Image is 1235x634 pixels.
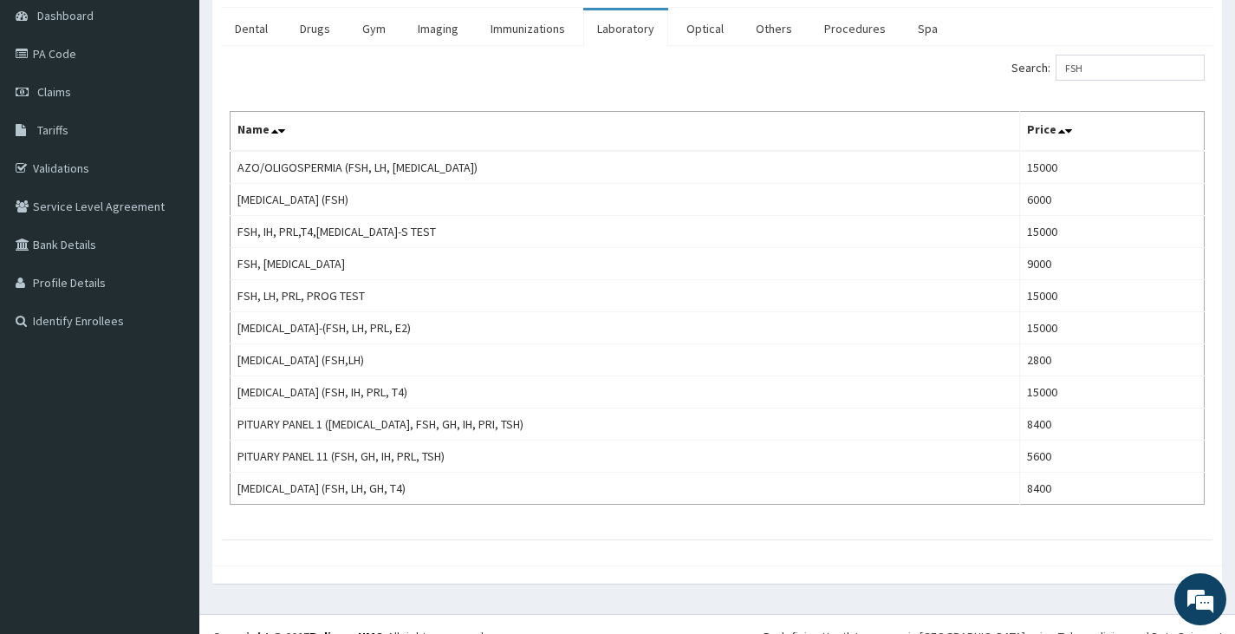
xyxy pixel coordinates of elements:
a: Gym [348,10,400,47]
a: Imaging [404,10,472,47]
td: AZO/OLIGOSPERMIA (FSH, LH, [MEDICAL_DATA]) [231,151,1020,184]
th: Name [231,112,1020,152]
td: [MEDICAL_DATA] (FSH) [231,184,1020,216]
td: 15000 [1020,280,1205,312]
a: Spa [904,10,952,47]
a: Laboratory [583,10,668,47]
td: [MEDICAL_DATA] (FSH, LH, GH, T4) [231,473,1020,505]
td: 6000 [1020,184,1205,216]
td: 9000 [1020,248,1205,280]
a: Dental [221,10,282,47]
td: 8400 [1020,409,1205,441]
td: 15000 [1020,376,1205,409]
td: 2800 [1020,344,1205,376]
img: d_794563401_company_1708531726252_794563401 [32,87,70,130]
div: Minimize live chat window [284,9,326,50]
div: Chat with us now [90,97,291,120]
td: FSH, [MEDICAL_DATA] [231,248,1020,280]
td: 15000 [1020,312,1205,344]
td: FSH, IH, PRL,T4,[MEDICAL_DATA]-S TEST [231,216,1020,248]
th: Price [1020,112,1205,152]
span: Tariffs [37,122,68,138]
a: Immunizations [477,10,579,47]
a: Others [742,10,806,47]
td: 15000 [1020,216,1205,248]
span: We're online! [101,200,239,376]
label: Search: [1011,55,1205,81]
span: Dashboard [37,8,94,23]
span: Claims [37,84,71,100]
td: PITUARY PANEL 11 (FSH, GH, IH, PRL, TSH) [231,441,1020,473]
a: Drugs [286,10,344,47]
td: [MEDICAL_DATA] (FSH,LH) [231,344,1020,376]
td: PITUARY PANEL 1 ([MEDICAL_DATA], FSH, GH, IH, PRI, TSH) [231,409,1020,441]
a: Procedures [810,10,900,47]
td: [MEDICAL_DATA]-(FSH, LH, PRL, E2) [231,312,1020,344]
td: 5600 [1020,441,1205,473]
td: [MEDICAL_DATA] (FSH, IH, PRL, T4) [231,376,1020,409]
input: Search: [1056,55,1205,81]
a: Optical [673,10,738,47]
td: 8400 [1020,473,1205,505]
td: FSH, LH, PRL, PROG TEST [231,280,1020,312]
td: 15000 [1020,151,1205,184]
textarea: Type your message and hit 'Enter' [9,437,330,498]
